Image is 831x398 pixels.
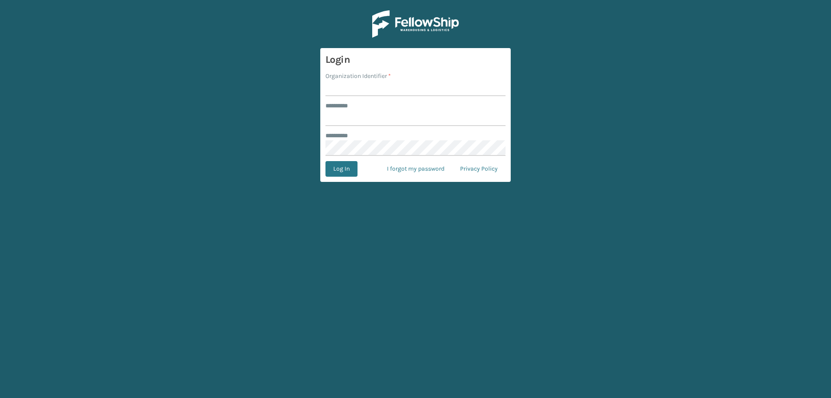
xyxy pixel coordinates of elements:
img: Logo [372,10,459,38]
h3: Login [325,53,506,66]
a: I forgot my password [379,161,452,177]
a: Privacy Policy [452,161,506,177]
label: Organization Identifier [325,71,391,81]
button: Log In [325,161,358,177]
